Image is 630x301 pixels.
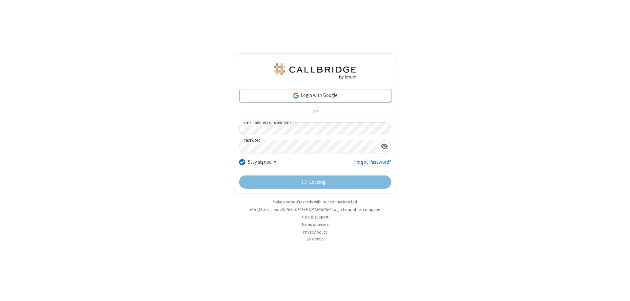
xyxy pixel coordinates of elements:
button: Loading... [239,175,391,189]
a: Privacy policy [303,229,327,235]
div: Show password [378,140,391,152]
input: Email address or username [239,122,391,135]
a: Help & support [302,214,328,220]
a: Forgot Password? [354,158,391,171]
span: OR [310,108,320,117]
a: Terms of service [301,222,329,227]
label: Stay signed in [248,158,276,166]
img: google-icon.png [292,92,300,99]
button: Login to another company [332,206,380,213]
input: Password [240,140,378,153]
img: QA Selenium DO NOT DELETE OR CHANGE [272,63,358,79]
span: Loading... [309,178,328,186]
li: v2.6.353.2 [234,237,396,243]
a: Login with Google [239,89,391,102]
li: Not QA Selenium DO NOT DELETE OR CHANGE? [234,206,396,213]
a: Make sure you're ready with our connection test [273,199,357,205]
